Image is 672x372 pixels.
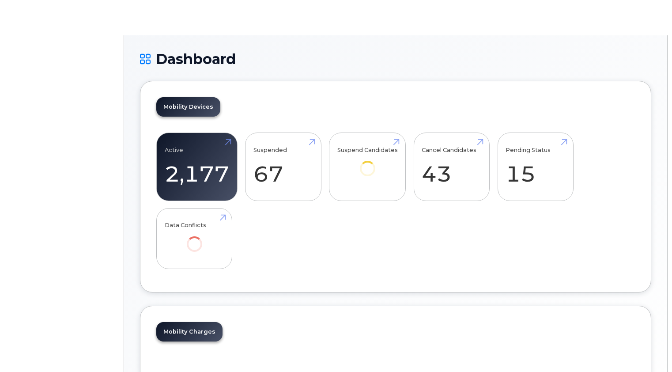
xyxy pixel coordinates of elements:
a: Pending Status 15 [506,138,565,196]
a: Mobility Charges [156,322,223,342]
a: Cancel Candidates 43 [422,138,481,196]
a: Suspended 67 [253,138,313,196]
a: Active 2,177 [165,138,229,196]
a: Suspend Candidates [337,138,398,189]
h1: Dashboard [140,51,651,67]
a: Mobility Devices [156,97,220,117]
a: Data Conflicts [165,213,224,264]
